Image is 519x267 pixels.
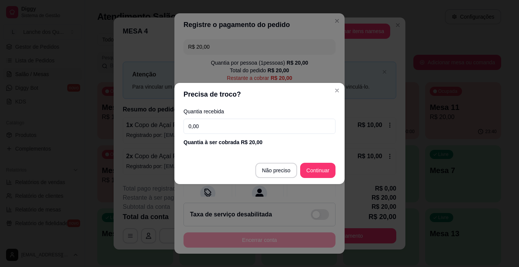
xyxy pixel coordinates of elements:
[174,83,345,106] header: Precisa de troco?
[184,109,335,114] label: Quantia recebida
[300,163,335,178] button: Continuar
[255,163,297,178] button: Não preciso
[331,84,343,97] button: Close
[184,138,335,146] div: Quantia à ser cobrada R$ 20,00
